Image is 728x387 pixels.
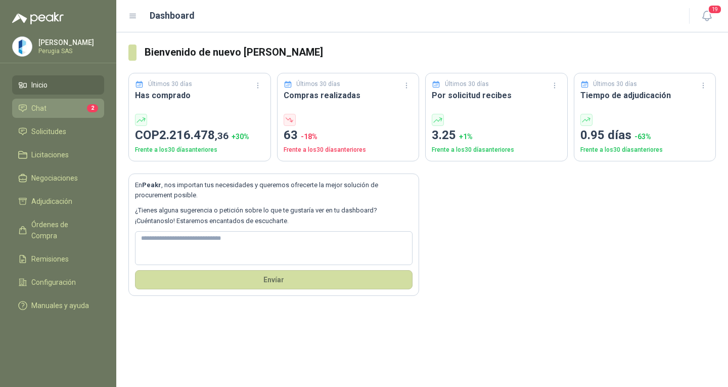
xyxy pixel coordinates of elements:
a: Negociaciones [12,168,104,188]
h3: Has comprado [135,89,264,102]
p: 0.95 días [580,126,710,145]
span: 19 [708,5,722,14]
h3: Compras realizadas [284,89,413,102]
span: Órdenes de Compra [31,219,95,241]
img: Logo peakr [12,12,64,24]
span: 2.216.478 [159,128,229,142]
b: Peakr [142,181,161,189]
a: Inicio [12,75,104,95]
p: Últimos 30 días [593,79,637,89]
span: + 30 % [232,133,249,141]
a: Adjudicación [12,192,104,211]
h1: Dashboard [150,9,195,23]
button: 19 [698,7,716,25]
p: COP [135,126,264,145]
p: En , nos importan tus necesidades y queremos ofrecerte la mejor solución de procurement posible. [135,180,413,201]
span: Negociaciones [31,173,78,184]
span: Remisiones [31,253,69,265]
a: Configuración [12,273,104,292]
p: Últimos 30 días [148,79,192,89]
a: Órdenes de Compra [12,215,104,245]
span: -63 % [634,133,651,141]
p: Frente a los 30 días anteriores [135,145,264,155]
a: Chat2 [12,99,104,118]
span: Adjudicación [31,196,72,207]
span: Inicio [31,79,48,91]
a: Manuales y ayuda [12,296,104,315]
a: Licitaciones [12,145,104,164]
img: Company Logo [13,37,32,56]
p: Frente a los 30 días anteriores [580,145,710,155]
a: Solicitudes [12,122,104,141]
p: Frente a los 30 días anteriores [432,145,561,155]
p: Frente a los 30 días anteriores [284,145,413,155]
span: Manuales y ayuda [31,300,89,311]
a: Remisiones [12,249,104,269]
p: 3.25 [432,126,561,145]
p: Últimos 30 días [445,79,489,89]
p: ¿Tienes alguna sugerencia o petición sobre lo que te gustaría ver en tu dashboard? ¡Cuéntanoslo! ... [135,205,413,226]
h3: Tiempo de adjudicación [580,89,710,102]
button: Envíar [135,270,413,289]
h3: Bienvenido de nuevo [PERSON_NAME] [145,45,716,60]
h3: Por solicitud recibes [432,89,561,102]
p: 63 [284,126,413,145]
span: Licitaciones [31,149,69,160]
p: Perugia SAS [38,48,102,54]
p: [PERSON_NAME] [38,39,102,46]
span: + 1 % [459,133,473,141]
span: 2 [87,104,98,112]
span: Configuración [31,277,76,288]
span: Solicitudes [31,126,66,137]
span: Chat [31,103,47,114]
span: ,36 [215,130,229,142]
span: -18 % [301,133,317,141]
p: Últimos 30 días [296,79,340,89]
